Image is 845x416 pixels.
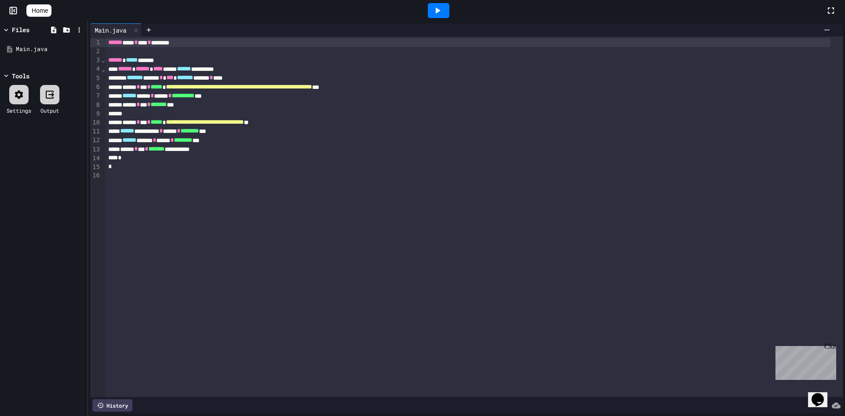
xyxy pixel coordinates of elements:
div: Tools [12,71,29,81]
div: Main.java [90,26,131,35]
div: 14 [90,154,101,163]
iframe: chat widget [808,381,836,407]
span: Fold line [101,66,106,73]
span: Home [32,6,48,15]
div: 5 [90,74,101,83]
div: Chat with us now!Close [4,4,61,56]
span: Fold line [101,56,106,63]
div: 3 [90,56,101,65]
div: Main.java [16,45,84,54]
div: Settings [7,107,31,114]
div: 6 [90,83,101,92]
iframe: chat widget [772,342,836,380]
div: 2 [90,47,101,56]
div: 13 [90,145,101,154]
a: Home [26,4,51,17]
div: 15 [90,163,101,172]
div: Files [12,25,29,34]
div: 1 [90,38,101,47]
div: History [92,399,132,412]
div: 8 [90,101,101,110]
div: Main.java [90,23,142,37]
div: 7 [90,92,101,100]
div: Output [40,107,59,114]
div: 4 [90,65,101,74]
div: 12 [90,136,101,145]
div: 10 [90,118,101,127]
div: 9 [90,110,101,118]
div: 16 [90,171,101,180]
div: 11 [90,127,101,136]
